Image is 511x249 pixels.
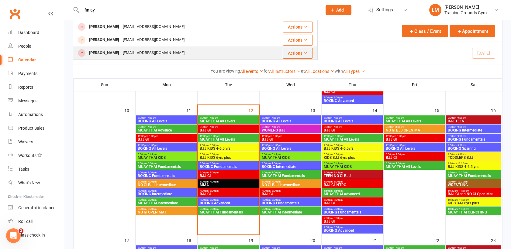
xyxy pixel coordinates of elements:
[271,180,281,183] span: - 7:00pm
[121,22,186,31] div: [EMAIL_ADDRESS][DOMAIN_NAME]
[18,219,33,224] div: Roll call
[8,80,64,94] a: Reports
[208,117,218,119] span: - 7:00am
[323,126,382,128] span: 6:30am
[385,135,444,138] span: 12:30pm
[447,192,500,196] span: BJJ GI and NO GI Open Mat
[447,180,500,183] span: 9:30am
[248,235,259,245] div: 19
[199,165,257,169] span: BOXING Fundamentals
[137,162,195,165] span: 5:50pm
[272,144,282,147] span: - 1:30pm
[444,10,487,15] div: Training Grounds Gym
[323,192,382,196] span: MUAY THAI Advanced
[147,199,157,201] span: - 8:00pm
[333,96,343,99] span: - 8:00pm
[333,144,343,147] span: - 5:00pm
[209,144,219,147] span: - 5:00pm
[385,138,444,141] span: BJJ GI
[323,189,382,192] span: 5:50pm
[261,138,319,141] span: BJJ GI
[447,135,500,138] span: 8:30am
[137,192,195,196] span: BOXING Intermediate
[385,162,444,165] span: 6:00pm
[458,199,469,201] span: - 11:30am
[137,208,195,210] span: 7:00pm
[18,71,37,76] div: Payments
[137,171,195,174] span: 6:00pm
[323,147,382,150] span: BJJ KIDS 4-6.5yrs
[8,108,64,121] a: Automations
[199,156,257,159] span: BJJ KIDS 6yrs plus
[18,167,29,172] div: Tasks
[333,226,343,229] span: - 8:00pm
[447,165,500,169] span: BJJ KIDS 4-6.5 yrs
[447,174,500,178] span: MUAY THAI Fundamentals
[8,228,64,242] a: Class kiosk mode
[385,153,444,156] span: 6:00pm
[372,235,383,245] div: 21
[124,105,135,115] div: 10
[199,147,257,150] span: BJJ KIDS 4-6.5 yrs
[121,36,186,44] div: [EMAIL_ADDRESS][DOMAIN_NAME]
[18,44,31,49] div: People
[333,199,343,201] span: - 7:00pm
[385,165,444,169] span: MUAY THAI All Levels
[146,117,156,119] span: - 7:00am
[271,189,281,192] span: - 8:00pm
[271,162,281,165] span: - 7:00pm
[136,78,198,91] th: Mon
[333,217,343,220] span: - 8:00pm
[261,189,319,192] span: 7:00pm
[137,189,195,192] span: 7:00pm
[333,180,343,183] span: - 6:00pm
[323,217,382,220] span: 7:00pm
[18,112,43,117] div: Automations
[8,94,64,108] a: Messages
[261,199,319,201] span: 7:00pm
[323,99,382,103] span: BOXING Advanced
[147,153,157,156] span: - 5:45pm
[7,6,22,21] a: Clubworx
[199,135,257,138] span: 12:30pm
[336,8,344,12] span: Add
[199,117,257,119] span: 6:00am
[137,138,195,141] span: BJJ GI
[18,233,45,237] div: Class check-in
[456,171,468,174] span: - 10:30am
[323,220,382,223] span: BJJ GI
[6,228,21,243] iframe: Intercom live chat
[261,128,319,132] span: WOMENS BJJ
[18,139,33,144] div: Waivers
[261,135,319,138] span: 12:30pm
[269,69,301,74] a: All Instructors
[323,174,382,178] span: TEEN NO GI BJJ
[323,165,382,169] span: MUAY THAI KIDS
[209,208,219,210] span: - 8:00pm
[124,235,135,245] div: 17
[199,180,257,183] span: 6:00pm
[199,128,257,132] span: BJJ GI
[18,180,40,185] div: What's New
[447,208,500,210] span: 10:30am
[372,105,383,115] div: 14
[261,117,319,119] span: 6:00am
[456,126,466,128] span: - 9:00am
[261,153,319,156] span: 5:00pm
[199,199,257,201] span: 7:00pm
[323,208,382,210] span: 6:00pm
[186,235,197,245] div: 18
[458,189,469,192] span: - 11:30am
[491,235,502,245] div: 23
[261,201,319,205] span: BOXING Fundamentals
[385,117,444,119] span: 6:00am
[385,144,444,147] span: 12:30pm
[210,135,220,138] span: - 1:30pm
[261,165,319,169] span: BOXING Intermediate
[8,149,64,162] a: Workouts
[450,25,495,37] button: Appointment
[323,210,382,214] span: BOXING Fundamentals
[18,85,33,90] div: Reports
[137,128,195,132] span: MUAY THAI Advance
[447,119,500,123] span: BJJ TEEN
